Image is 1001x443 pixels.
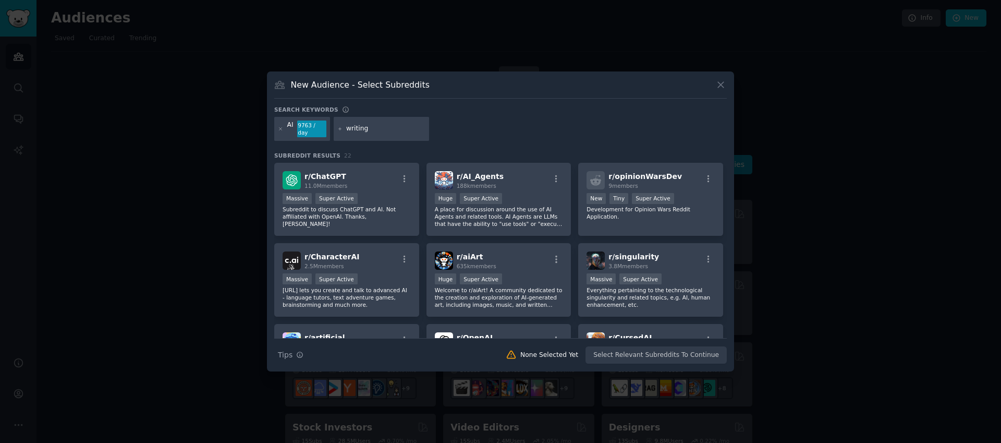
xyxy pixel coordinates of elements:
div: Massive [283,273,312,284]
img: AI_Agents [435,171,453,189]
span: r/ artificial [304,333,345,342]
div: Super Active [619,273,662,284]
span: Subreddit Results [274,152,340,159]
span: 635k members [457,263,496,269]
div: None Selected Yet [520,351,578,360]
div: 9763 / day [297,121,326,137]
span: 188k members [457,183,496,189]
div: Tiny [609,193,628,204]
img: CharacterAI [283,252,301,270]
img: CursedAI [587,332,605,351]
span: r/ OpenAI [457,333,493,342]
div: New [587,193,606,204]
img: artificial [283,332,301,351]
p: [URL] lets you create and talk to advanced AI - language tutors, text adventure games, brainstorm... [283,286,411,308]
span: r/ ChatGPT [304,172,346,181]
div: Super Active [460,273,502,284]
div: Huge [435,193,457,204]
span: r/ CursedAI [608,333,652,342]
span: 2.5M members [304,263,344,269]
p: Subreddit to discuss ChatGPT and AI. Not affiliated with OpenAI. Thanks, [PERSON_NAME]! [283,206,411,228]
p: Welcome to r/aiArt! A community dedicated to the creation and exploration of AI-generated art, in... [435,286,563,308]
span: r/ CharacterAI [304,253,360,261]
img: OpenAI [435,332,453,351]
div: Super Active [460,193,502,204]
input: New Keyword [346,124,425,134]
span: 11.0M members [304,183,347,189]
span: Tips [278,350,292,361]
div: Massive [587,273,616,284]
div: Massive [283,193,312,204]
p: A place for discussion around the use of AI Agents and related tools. AI Agents are LLMs that hav... [435,206,563,228]
span: r/ aiArt [457,253,483,261]
p: Everything pertaining to the technological singularity and related topics, e.g. AI, human enhance... [587,286,715,308]
div: Huge [435,273,457,284]
h3: Search keywords [274,106,338,113]
img: ChatGPT [283,171,301,189]
span: r/ opinionWarsDev [608,172,682,181]
div: AI [287,121,294,137]
span: r/ singularity [608,253,659,261]
img: aiArt [435,252,453,270]
h3: New Audience - Select Subreddits [291,79,430,90]
span: 9 members [608,183,638,189]
span: 3.8M members [608,263,648,269]
div: Super Active [315,273,358,284]
span: r/ AI_Agents [457,172,504,181]
p: Development for Opinion Wars Reddit Application. [587,206,715,220]
div: Super Active [632,193,674,204]
div: Super Active [315,193,358,204]
button: Tips [274,346,307,364]
span: 22 [344,152,351,159]
img: singularity [587,252,605,270]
